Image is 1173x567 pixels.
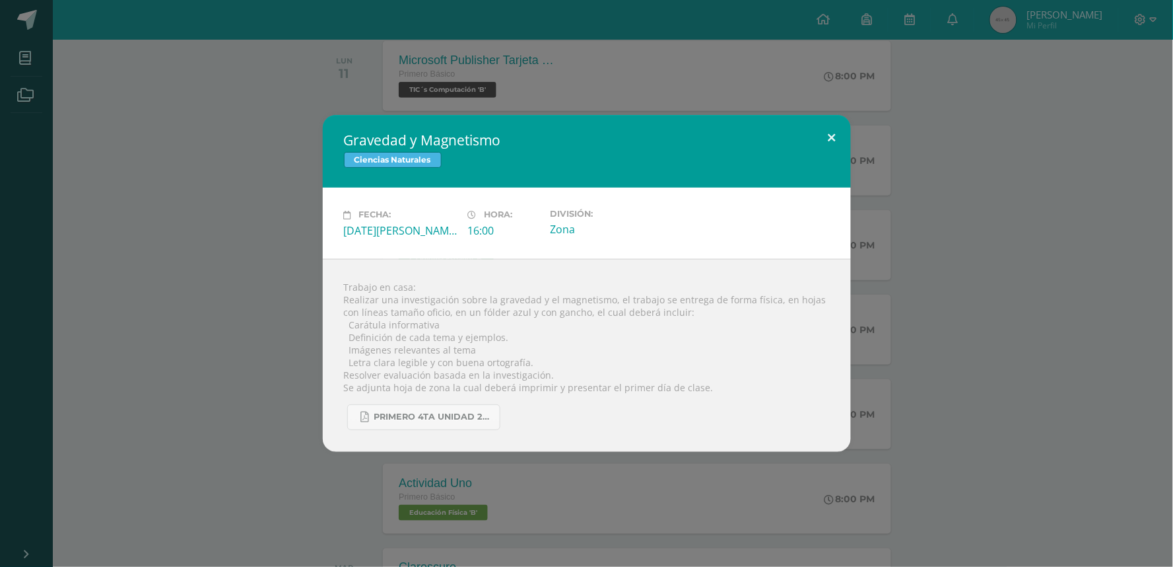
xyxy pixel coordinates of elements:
h2: Gravedad y Magnetismo [344,131,830,149]
span: Fecha: [359,210,391,220]
label: División: [551,209,664,219]
span: primero 4ta unidad 2025.pdf [374,412,493,422]
span: Hora: [485,210,513,220]
a: primero 4ta unidad 2025.pdf [347,404,500,430]
div: Zona [551,222,664,237]
div: 16:00 [468,223,540,238]
div: [DATE][PERSON_NAME] [344,223,457,238]
div: Trabajo en casa: Realizar una investigación sobre la gravedad y el magnetismo, el trabajo se entr... [323,259,851,452]
span: Ciencias Naturales [344,152,442,168]
button: Close (Esc) [813,115,851,160]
